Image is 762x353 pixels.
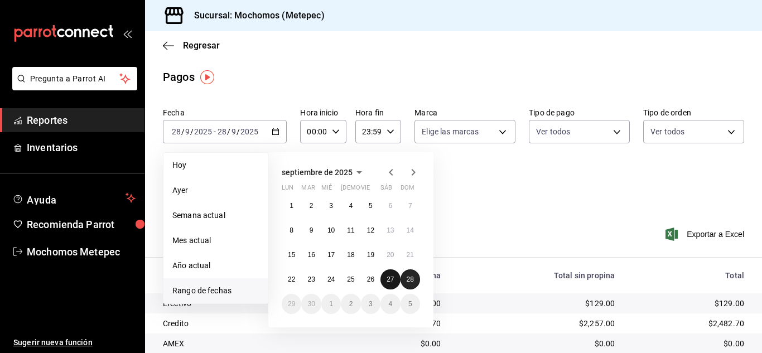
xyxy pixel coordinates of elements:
[349,300,353,308] abbr: 2 de octubre de 2025
[282,168,353,177] span: septiembre de 2025
[12,67,137,90] button: Pregunta a Parrot AI
[354,338,441,349] div: $0.00
[27,217,136,232] span: Recomienda Parrot
[282,294,301,314] button: 29 de septiembre de 2025
[361,184,370,196] abbr: viernes
[329,300,333,308] abbr: 1 de octubre de 2025
[341,184,407,196] abbr: jueves
[301,196,321,216] button: 2 de septiembre de 2025
[227,127,230,136] span: /
[27,140,136,155] span: Inventarios
[200,70,214,84] img: Tooltip marker
[633,298,744,309] div: $129.00
[341,269,360,289] button: 25 de septiembre de 2025
[341,294,360,314] button: 2 de octubre de 2025
[321,184,332,196] abbr: miércoles
[459,318,615,329] div: $2,257.00
[301,184,315,196] abbr: martes
[407,275,414,283] abbr: 28 de septiembre de 2025
[387,251,394,259] abbr: 20 de septiembre de 2025
[369,202,373,210] abbr: 5 de septiembre de 2025
[367,226,374,234] abbr: 12 de septiembre de 2025
[301,245,321,265] button: 16 de septiembre de 2025
[214,127,216,136] span: -
[401,196,420,216] button: 7 de septiembre de 2025
[307,275,315,283] abbr: 23 de septiembre de 2025
[172,210,259,221] span: Semana actual
[459,338,615,349] div: $0.00
[361,245,380,265] button: 19 de septiembre de 2025
[407,251,414,259] abbr: 21 de septiembre de 2025
[123,29,132,38] button: open_drawer_menu
[361,220,380,240] button: 12 de septiembre de 2025
[633,338,744,349] div: $0.00
[529,109,630,117] label: Tipo de pago
[369,300,373,308] abbr: 3 de octubre de 2025
[401,184,414,196] abbr: domingo
[288,300,295,308] abbr: 29 de septiembre de 2025
[633,318,744,329] div: $2,482.70
[27,191,121,205] span: Ayuda
[341,245,360,265] button: 18 de septiembre de 2025
[240,127,259,136] input: ----
[190,127,194,136] span: /
[30,73,120,85] span: Pregunta a Parrot AI
[282,184,293,196] abbr: lunes
[172,260,259,272] span: Año actual
[172,185,259,196] span: Ayer
[163,318,336,329] div: Credito
[388,202,392,210] abbr: 6 de septiembre de 2025
[181,127,185,136] span: /
[361,196,380,216] button: 5 de septiembre de 2025
[290,226,293,234] abbr: 8 de septiembre de 2025
[310,202,314,210] abbr: 2 de septiembre de 2025
[282,220,301,240] button: 8 de septiembre de 2025
[237,127,240,136] span: /
[367,251,374,259] abbr: 19 de septiembre de 2025
[459,271,615,280] div: Total sin propina
[459,298,615,309] div: $129.00
[321,245,341,265] button: 17 de septiembre de 2025
[300,109,346,117] label: Hora inicio
[367,275,374,283] abbr: 26 de septiembre de 2025
[27,244,136,259] span: Mochomos Metepec
[401,245,420,265] button: 21 de septiembre de 2025
[401,294,420,314] button: 5 de octubre de 2025
[347,251,354,259] abbr: 18 de septiembre de 2025
[194,127,213,136] input: ----
[321,196,341,216] button: 3 de septiembre de 2025
[301,294,321,314] button: 30 de septiembre de 2025
[288,275,295,283] abbr: 22 de septiembre de 2025
[633,271,744,280] div: Total
[380,245,400,265] button: 20 de septiembre de 2025
[172,235,259,246] span: Mes actual
[290,202,293,210] abbr: 1 de septiembre de 2025
[301,269,321,289] button: 23 de septiembre de 2025
[282,196,301,216] button: 1 de septiembre de 2025
[380,196,400,216] button: 6 de septiembre de 2025
[388,300,392,308] abbr: 4 de octubre de 2025
[408,300,412,308] abbr: 5 de octubre de 2025
[282,245,301,265] button: 15 de septiembre de 2025
[347,226,354,234] abbr: 11 de septiembre de 2025
[8,81,137,93] a: Pregunta a Parrot AI
[310,226,314,234] abbr: 9 de septiembre de 2025
[13,337,136,349] span: Sugerir nueva función
[408,202,412,210] abbr: 7 de septiembre de 2025
[282,269,301,289] button: 22 de septiembre de 2025
[327,251,335,259] abbr: 17 de septiembre de 2025
[361,294,380,314] button: 3 de octubre de 2025
[172,159,259,171] span: Hoy
[217,127,227,136] input: --
[407,226,414,234] abbr: 14 de septiembre de 2025
[321,220,341,240] button: 10 de septiembre de 2025
[341,196,360,216] button: 4 de septiembre de 2025
[185,127,190,136] input: --
[668,228,744,241] button: Exportar a Excel
[321,269,341,289] button: 24 de septiembre de 2025
[307,300,315,308] abbr: 30 de septiembre de 2025
[401,220,420,240] button: 14 de septiembre de 2025
[327,226,335,234] abbr: 10 de septiembre de 2025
